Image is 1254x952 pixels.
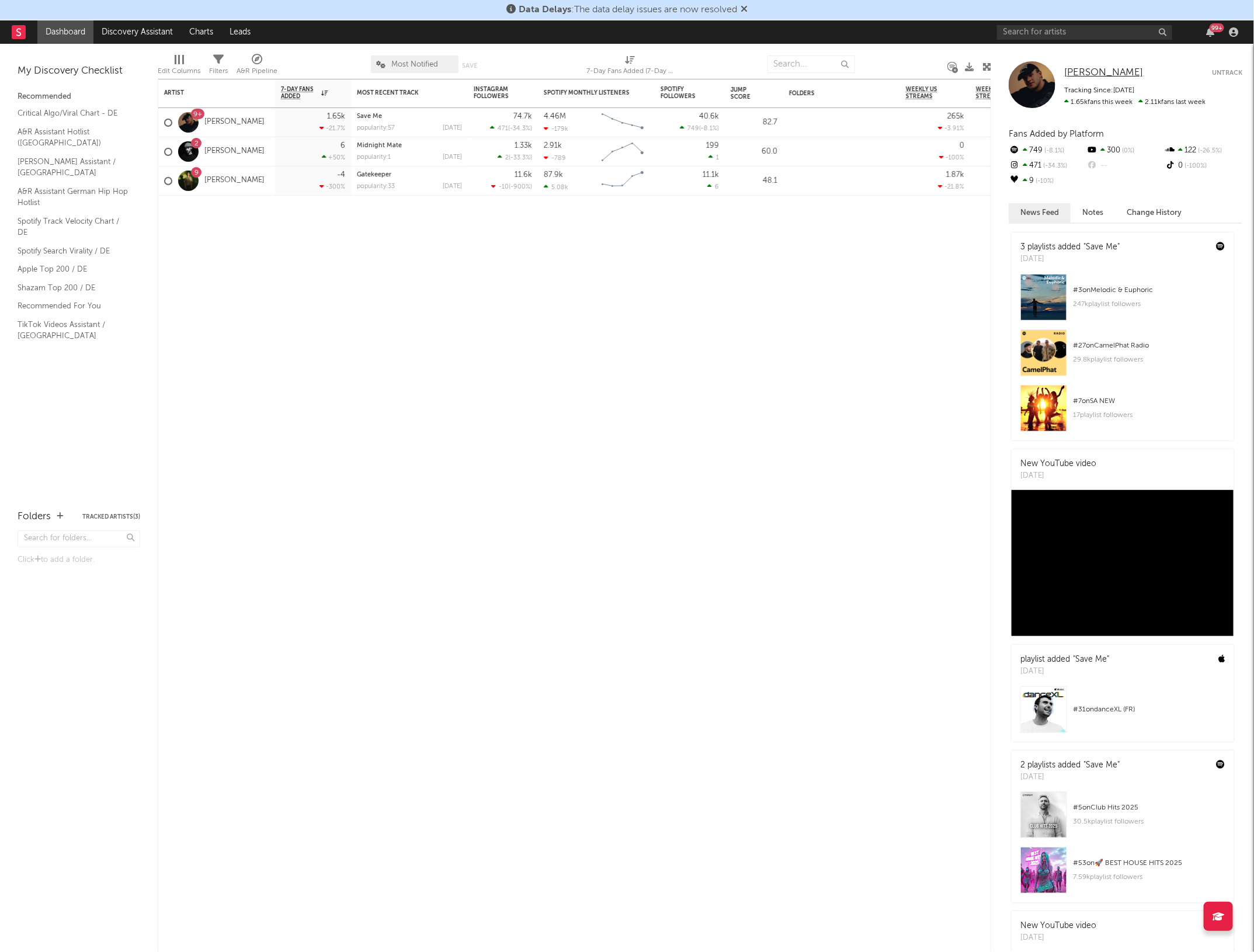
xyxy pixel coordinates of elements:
[976,86,1020,100] span: Weekly UK Streams
[357,113,382,120] a: Save Me
[946,171,964,179] div: 1.87k
[906,86,947,100] span: Weekly US Streams
[1073,856,1225,870] div: # 53 on 🚀 BEST HOUSE HITS 2025
[1020,932,1096,944] div: [DATE]
[18,300,128,312] a: Recommended For You
[544,154,566,162] div: -789
[947,113,964,120] div: 265k
[1073,297,1225,311] div: 247k playlist followers
[443,183,462,190] div: [DATE]
[18,107,128,120] a: Critical Algo/Viral Chart - DE
[1073,655,1109,663] a: "Save Me"
[1009,173,1086,189] div: 9
[1086,143,1164,158] div: 300
[18,263,128,276] a: Apple Top 200 / DE
[164,89,252,96] div: Artist
[1020,654,1109,666] div: playlist added
[18,530,140,547] input: Search for folders...
[1009,203,1071,223] button: News Feed
[515,142,532,150] div: 1.33k
[1086,158,1164,173] div: --
[544,125,568,133] div: -179k
[1206,27,1214,37] button: 99+
[1073,703,1225,717] div: # 31 on danceXL (FR)
[1012,274,1234,329] a: #3onMelodic & Euphoric247kplaylist followers
[1183,163,1207,169] span: -100 %
[687,126,699,132] span: 749
[1083,761,1120,769] a: "Save Me"
[18,215,128,239] a: Spotify Track Velocity Chart / DE
[204,147,265,157] a: [PERSON_NAME]
[938,183,964,190] div: -21.8 %
[18,553,140,567] div: Click to add a folder.
[1009,130,1104,138] span: Fans Added by Platform
[513,113,532,120] div: 74.7k
[1012,686,1234,742] a: #31ondanceXL (FR)
[209,64,228,78] div: Filters
[544,142,562,150] div: 2.91k
[1064,68,1143,78] span: [PERSON_NAME]
[1073,353,1225,367] div: 29.8k playlist followers
[443,154,462,161] div: [DATE]
[82,514,140,520] button: Tracked Artists(3)
[1073,801,1225,815] div: # 5 on Club Hits 2025
[586,50,674,84] div: 7-Day Fans Added (7-Day Fans Added)
[18,282,128,294] a: Shazam Top 200 / DE
[237,64,277,78] div: A&R Pipeline
[18,510,51,524] div: Folders
[443,125,462,131] div: [DATE]
[661,86,701,100] div: Spotify Followers
[586,64,674,78] div: 7-Day Fans Added (7-Day Fans Added)
[1012,847,1234,902] a: #53on🚀 BEST HOUSE HITS 20257.59kplaylist followers
[767,55,855,73] input: Search...
[181,20,221,44] a: Charts
[357,154,391,161] div: popularity: 1
[960,142,964,150] div: 0
[699,113,719,120] div: 40.6k
[1165,158,1242,173] div: 0
[93,20,181,44] a: Discovery Assistant
[1212,67,1242,79] button: Untrack
[204,117,265,127] a: [PERSON_NAME]
[322,154,345,161] div: +50 %
[1073,870,1225,884] div: 7.59k playlist followers
[596,166,649,196] svg: Chart title
[1073,815,1225,829] div: 30.5k playlist followers
[515,171,532,179] div: 11.6k
[18,155,128,179] a: [PERSON_NAME] Assistant / [GEOGRAPHIC_DATA]
[1073,283,1225,297] div: # 3 on Melodic & Euphoric
[209,50,228,84] div: Filters
[731,116,777,130] div: 82.7
[357,172,391,178] a: Gatekeeper
[498,154,532,161] div: ( )
[319,183,345,190] div: -300 %
[544,89,631,96] div: Spotify Monthly Listeners
[544,171,563,179] div: 87.9k
[1020,666,1109,677] div: [DATE]
[1073,408,1225,422] div: 17 playlist followers
[703,171,719,179] div: 11.1k
[1009,143,1086,158] div: 749
[357,89,444,96] div: Most Recent Track
[1034,178,1054,185] span: -10 %
[1020,241,1120,253] div: 3 playlists added
[18,185,128,209] a: A&R Assistant German Hip Hop Hotlist
[357,143,402,149] a: Midnight Mate
[491,183,532,190] div: ( )
[1197,148,1222,154] span: -26.5 %
[1071,203,1115,223] button: Notes
[392,61,439,68] span: Most Notified
[519,5,737,15] span: : The data delay issues are now resolved
[1073,394,1225,408] div: # 7 on SA NEW
[716,155,719,161] span: 1
[519,5,571,15] span: Data Delays
[1012,385,1234,440] a: #7onSA NEW17playlist followers
[706,142,719,150] div: 199
[158,50,200,84] div: Edit Columns
[1165,143,1242,158] div: 122
[1064,87,1134,94] span: Tracking Since: [DATE]
[327,113,345,120] div: 1.65k
[505,155,509,161] span: 2
[1120,148,1134,154] span: 0 %
[1210,23,1224,32] div: 99 +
